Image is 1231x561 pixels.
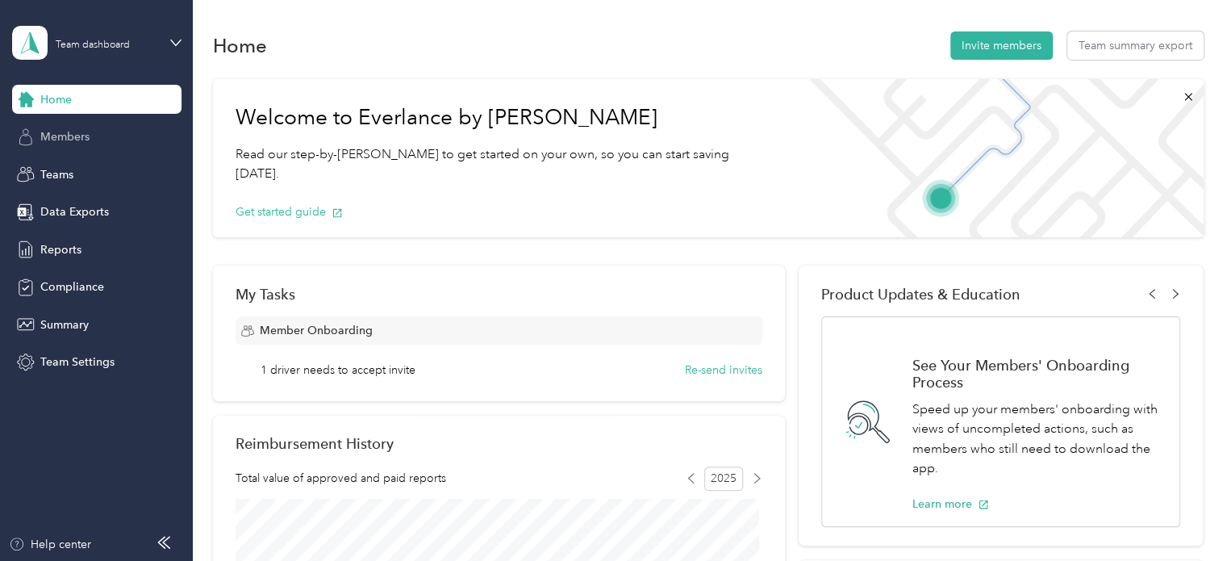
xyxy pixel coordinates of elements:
[236,203,343,220] button: Get started guide
[1067,31,1204,60] button: Team summary export
[236,144,771,184] p: Read our step-by-[PERSON_NAME] to get started on your own, so you can start saving [DATE].
[40,354,115,371] span: Team Settings
[40,166,73,183] span: Teams
[260,322,373,339] span: Member Onboarding
[40,203,109,220] span: Data Exports
[236,470,446,487] span: Total value of approved and paid reports
[40,241,81,258] span: Reports
[793,79,1203,237] img: Welcome to everlance
[912,400,1162,479] p: Speed up your members' onboarding with views of uncompleted actions, such as members who still ne...
[236,286,762,303] div: My Tasks
[40,316,89,333] span: Summary
[40,128,90,145] span: Members
[213,37,267,54] h1: Home
[1141,471,1231,561] iframe: Everlance-gr Chat Button Frame
[236,105,771,131] h1: Welcome to Everlance by [PERSON_NAME]
[685,362,762,379] button: Re-send invites
[704,467,743,491] span: 2025
[40,91,72,108] span: Home
[56,40,130,50] div: Team dashboard
[912,496,989,513] button: Learn more
[236,435,394,452] h2: Reimbursement History
[821,286,1020,303] span: Product Updates & Education
[9,536,91,553] button: Help center
[950,31,1053,60] button: Invite members
[261,362,415,379] span: 1 driver needs to accept invite
[40,278,104,295] span: Compliance
[912,357,1162,391] h1: See Your Members' Onboarding Process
